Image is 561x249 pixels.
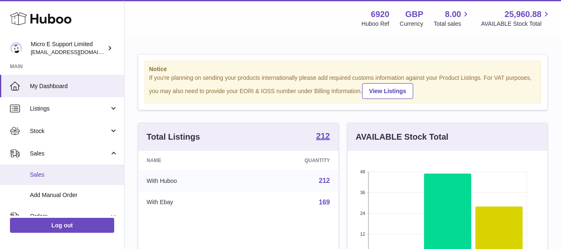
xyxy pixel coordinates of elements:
a: 212 [319,177,330,184]
td: With Huboo [138,170,244,192]
a: 169 [319,199,330,206]
strong: Notice [149,65,537,73]
div: Currency [400,20,424,28]
a: 25,960.88 AVAILABLE Stock Total [481,9,551,28]
span: [EMAIL_ADDRESS][DOMAIN_NAME] [31,49,122,55]
text: 24 [360,211,365,216]
span: Sales [30,171,118,179]
a: View Listings [362,83,413,99]
a: 8.00 Total sales [434,9,470,28]
span: AVAILABLE Stock Total [481,20,551,28]
span: Total sales [434,20,470,28]
strong: 212 [316,132,330,140]
div: If you're planning on sending your products internationally please add required customs informati... [149,74,537,99]
span: Listings [30,105,109,113]
strong: GBP [405,9,423,20]
h3: Total Listings [147,131,200,143]
text: 36 [360,190,365,195]
a: 212 [316,132,330,142]
th: Name [138,151,244,170]
div: Huboo Ref [362,20,390,28]
span: My Dashboard [30,82,118,90]
h3: AVAILABLE Stock Total [356,131,448,143]
span: Stock [30,127,109,135]
a: Log out [10,218,114,233]
span: Sales [30,150,109,158]
span: Add Manual Order [30,191,118,199]
img: contact@micropcsupport.com [10,42,22,54]
text: 12 [360,232,365,237]
text: 48 [360,169,365,174]
td: With Ebay [138,192,244,213]
span: 25,960.88 [505,9,541,20]
span: 8.00 [445,9,461,20]
div: Micro E Support Limited [31,40,105,56]
th: Quantity [244,151,338,170]
span: Orders [30,212,109,220]
strong: 6920 [371,9,390,20]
